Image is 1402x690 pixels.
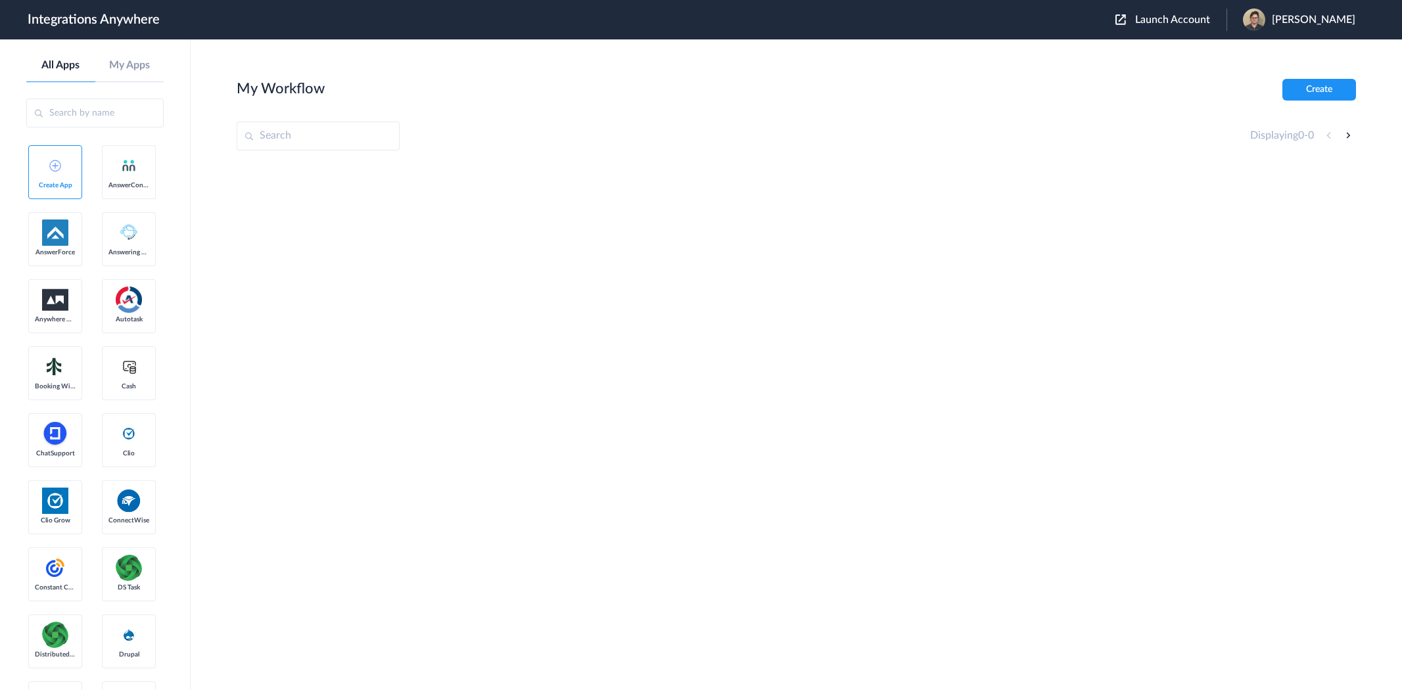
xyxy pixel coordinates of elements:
[35,584,76,591] span: Constant Contact
[116,287,142,313] img: autotask.png
[1250,129,1314,142] h4: Displaying -
[35,315,76,323] span: Anywhere Works
[26,99,164,127] input: Search by name
[42,555,68,581] img: constant-contact.svg
[1115,14,1227,26] button: Launch Account
[108,181,149,189] span: AnswerConnect
[42,289,68,311] img: aww.png
[35,382,76,390] span: Booking Widget
[26,59,95,72] a: All Apps
[108,315,149,323] span: Autotask
[1298,130,1304,141] span: 0
[116,555,142,581] img: distributedSource.png
[42,355,68,379] img: Setmore_Logo.svg
[121,359,137,375] img: cash-logo.svg
[121,158,137,173] img: answerconnect-logo.svg
[237,80,325,97] h2: My Workflow
[1243,9,1265,31] img: zac2.jpg
[116,488,142,513] img: connectwise.png
[35,181,76,189] span: Create App
[1115,14,1126,25] img: launch-acct-icon.svg
[42,219,68,246] img: af-app-logo.svg
[108,517,149,524] span: ConnectWise
[121,627,137,643] img: drupal-logo.svg
[1272,14,1355,26] span: [PERSON_NAME]
[42,488,68,514] img: Clio.jpg
[108,449,149,457] span: Clio
[108,651,149,658] span: Drupal
[42,421,68,447] img: chatsupport-icon.svg
[42,622,68,648] img: distributedSource.png
[35,248,76,256] span: AnswerForce
[1308,130,1314,141] span: 0
[95,59,164,72] a: My Apps
[49,160,61,172] img: add-icon.svg
[35,651,76,658] span: Distributed Source
[1282,79,1356,101] button: Create
[108,584,149,591] span: DS Task
[108,248,149,256] span: Answering Service
[35,449,76,457] span: ChatSupport
[28,12,160,28] h1: Integrations Anywhere
[116,219,142,246] img: Answering_service.png
[108,382,149,390] span: Cash
[121,426,137,442] img: clio-logo.svg
[35,517,76,524] span: Clio Grow
[1135,14,1210,25] span: Launch Account
[237,122,400,150] input: Search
